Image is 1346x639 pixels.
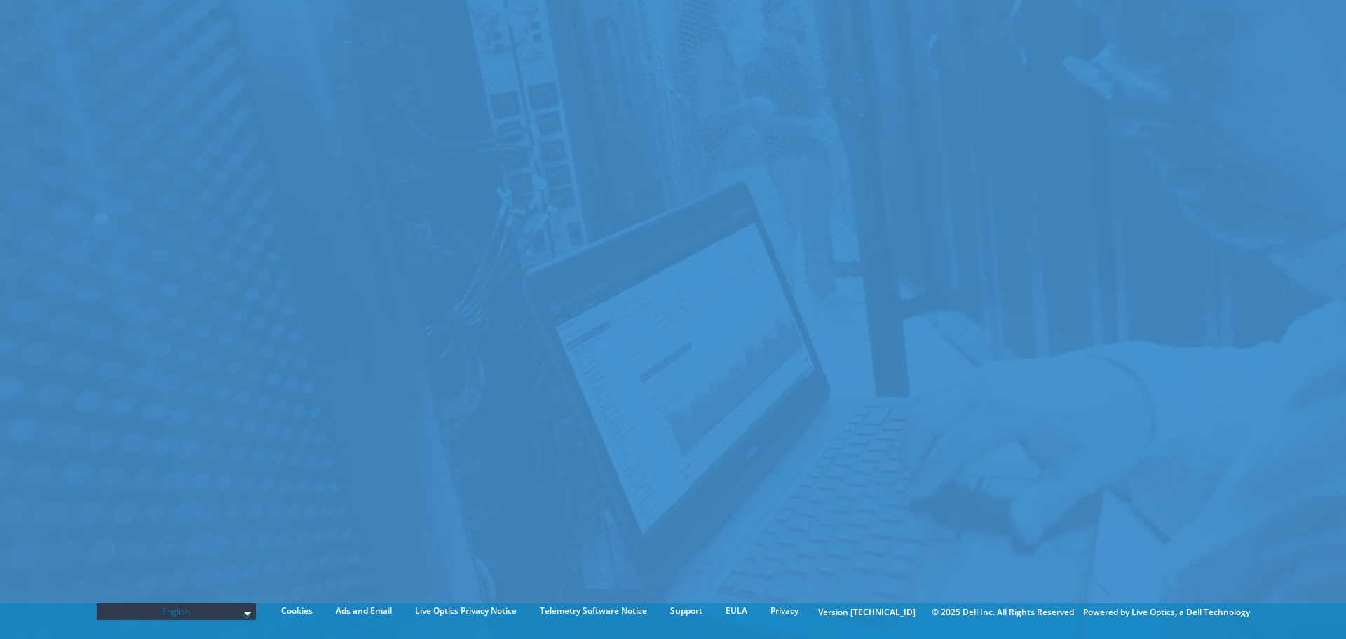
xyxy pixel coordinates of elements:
[104,603,250,620] span: English
[529,603,658,619] a: Telemetry Software Notice
[1083,605,1250,620] li: Powered by Live Optics, a Dell Technology
[660,603,713,619] a: Support
[715,603,758,619] a: EULA
[811,605,923,620] li: Version [TECHNICAL_ID]
[760,603,809,619] a: Privacy
[925,605,1081,620] li: © 2025 Dell Inc. All Rights Reserved
[325,603,402,619] a: Ads and Email
[271,603,323,619] a: Cookies
[405,603,527,619] a: Live Optics Privacy Notice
